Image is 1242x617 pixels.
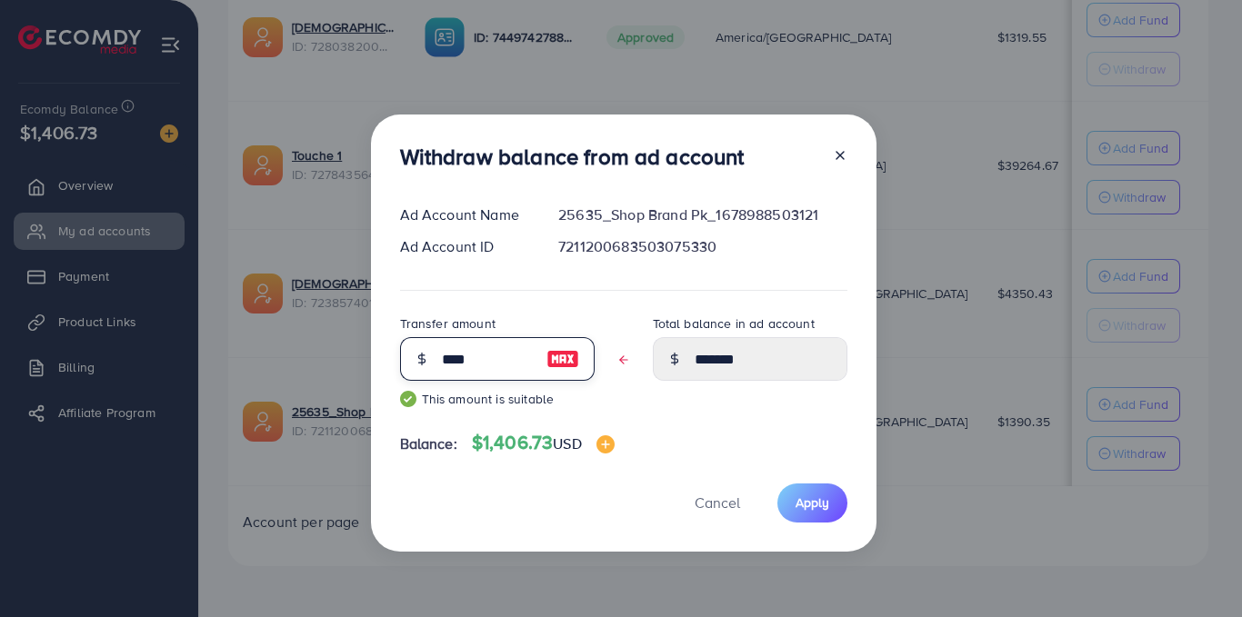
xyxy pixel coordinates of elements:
div: 7211200683503075330 [544,236,861,257]
span: USD [553,433,581,453]
button: Apply [777,483,847,522]
small: This amount is suitable [400,390,595,408]
label: Total balance in ad account [653,314,815,333]
button: Cancel [672,483,763,522]
div: 25635_Shop Brand Pk_1678988503121 [544,204,861,225]
h3: Withdraw balance from ad account [400,144,745,170]
h4: $1,406.73 [472,432,615,454]
label: Transfer amount [400,314,496,333]
img: image [596,435,615,453]
div: Ad Account ID [386,236,545,257]
img: guide [400,391,416,407]
span: Cancel [695,493,740,513]
span: Balance: [400,433,457,454]
iframe: Chat [1165,535,1228,603]
div: Ad Account Name [386,204,545,225]
span: Apply [796,493,829,512]
img: image [546,348,579,370]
